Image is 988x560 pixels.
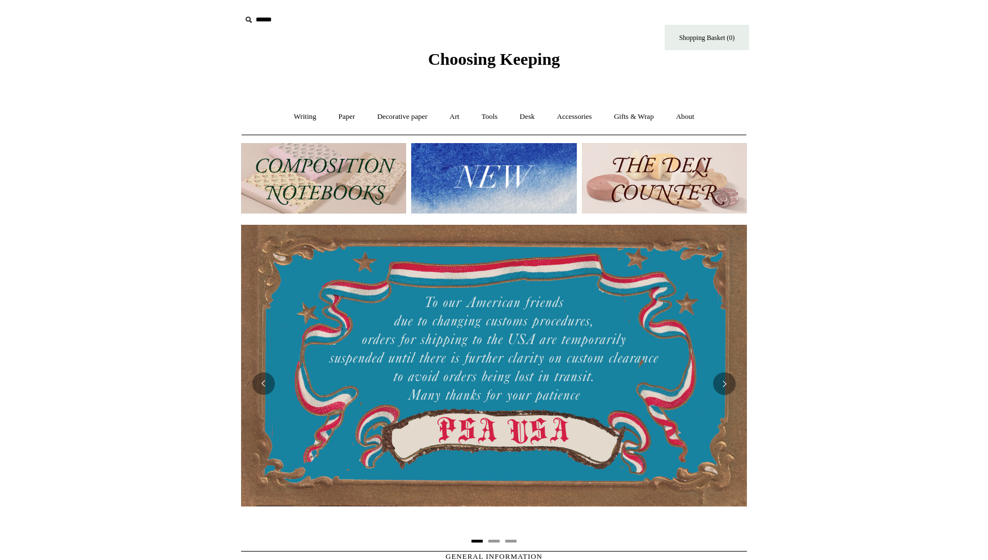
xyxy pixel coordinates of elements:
a: Choosing Keeping [428,59,560,66]
a: About [666,102,705,132]
a: Paper [328,102,366,132]
a: Tools [471,102,508,132]
a: Desk [510,102,545,132]
span: Choosing Keeping [428,50,560,68]
button: Page 3 [505,540,517,543]
a: Writing [284,102,327,132]
img: The Deli Counter [582,143,747,214]
a: Shopping Basket (0) [665,25,749,50]
button: Next [713,372,736,395]
button: Page 2 [488,540,500,543]
img: USA PSA .jpg__PID:33428022-6587-48b7-8b57-d7eefc91f15a [241,225,747,507]
a: Accessories [547,102,602,132]
button: Previous [252,372,275,395]
img: New.jpg__PID:f73bdf93-380a-4a35-bcfe-7823039498e1 [411,143,576,214]
a: Gifts & Wrap [604,102,664,132]
img: 202302 Composition ledgers.jpg__PID:69722ee6-fa44-49dd-a067-31375e5d54ec [241,143,406,214]
a: Art [439,102,469,132]
button: Page 1 [471,540,483,543]
a: Decorative paper [367,102,438,132]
